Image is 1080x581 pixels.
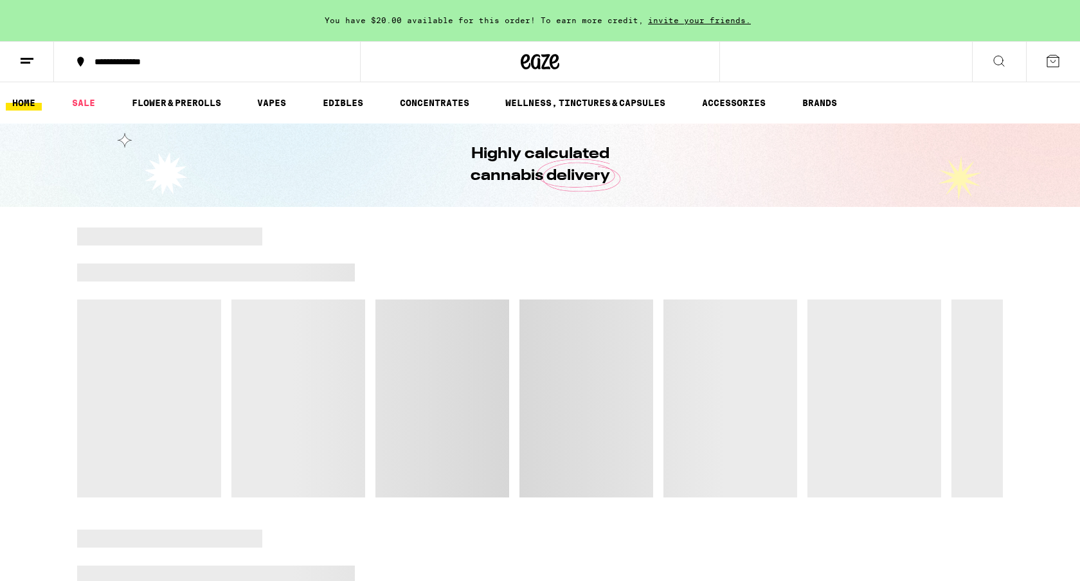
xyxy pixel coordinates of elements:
span: You have $20.00 available for this order! To earn more credit, [325,16,643,24]
a: ACCESSORIES [696,95,772,111]
a: FLOWER & PREROLLS [125,95,228,111]
a: WELLNESS, TINCTURES & CAPSULES [499,95,672,111]
a: EDIBLES [316,95,370,111]
a: SALE [66,95,102,111]
span: invite your friends. [643,16,755,24]
a: HOME [6,95,42,111]
a: CONCENTRATES [393,95,476,111]
h1: Highly calculated cannabis delivery [434,143,646,187]
a: VAPES [251,95,292,111]
a: BRANDS [796,95,843,111]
